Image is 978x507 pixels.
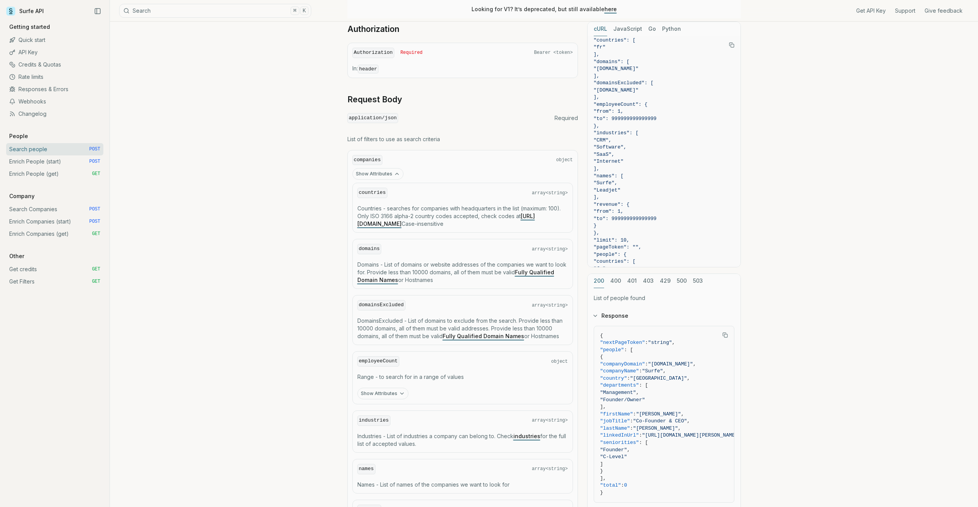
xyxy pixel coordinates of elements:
span: { [600,354,603,360]
span: } [600,468,603,474]
a: Support [895,7,915,15]
span: ], [594,94,600,100]
span: array<string> [532,302,568,309]
span: "[PERSON_NAME]" [633,425,678,431]
span: "CRM", [594,137,612,143]
span: , [681,411,684,417]
a: Search Companies POST [6,203,103,215]
button: 429 [660,274,671,288]
button: JavaScript [613,22,642,36]
span: { [600,333,603,339]
button: Show Attributes [357,388,408,399]
button: Collapse Sidebar [92,5,103,17]
button: 400 [610,274,621,288]
a: Fully Qualified Domain Names [443,333,524,339]
span: array<string> [532,466,568,472]
span: "total" [600,482,621,488]
span: "[PERSON_NAME]" [636,411,681,417]
span: "Internet" [594,158,624,164]
p: Names - List of names of the companies we want to look for [357,481,568,489]
span: : [630,425,633,431]
p: Countries - searches for companies with headquarters in the list (maximum: 100). Only ISO 3166 al... [357,205,568,228]
span: ], [600,475,606,481]
span: }, [594,230,600,236]
span: } [600,490,603,495]
a: Request Body [347,94,402,105]
button: 200 [594,274,604,288]
span: "names": [ [594,173,624,179]
span: "firstName" [600,411,633,417]
span: Required [400,50,423,56]
a: here [604,6,617,12]
a: Give feedback [925,7,963,15]
span: "industries": [ [594,130,639,136]
p: Range - to search for in a range of values [357,373,568,381]
p: Looking for V1? It’s deprecated, but still available [472,5,617,13]
span: "[GEOGRAPHIC_DATA]" [630,375,687,381]
span: "from": 1, [594,108,624,114]
span: : [627,375,630,381]
span: "to": 999999999999999 [594,216,657,222]
span: "Founder/Owner" [600,397,645,403]
span: array<string> [532,417,568,424]
span: : [ [639,440,648,445]
span: "jobTitle" [600,418,630,424]
button: 401 [627,274,637,288]
span: POST [89,158,100,165]
span: GET [92,231,100,237]
span: "[DOMAIN_NAME]" [594,66,639,72]
span: "employeeCount": { [594,102,648,107]
p: Getting started [6,23,53,31]
p: Industries - List of industries a company can belong to. Check for the full list of accepted values. [357,432,568,448]
span: "revenue": { [594,202,630,207]
span: object [551,359,568,365]
span: "lastName" [600,425,630,431]
span: "people" [600,347,624,353]
code: companies [352,155,382,165]
span: : [630,418,633,424]
p: Domains - List of domains or website addresses of the companies we want to look for. Provide less... [357,261,568,284]
span: GET [92,279,100,285]
code: application/json [347,113,399,123]
span: : [633,411,636,417]
code: Authorization [352,48,394,58]
kbd: K [300,7,309,15]
span: "Leadjet" [594,187,621,193]
span: "[URL][DOMAIN_NAME][PERSON_NAME]" [642,432,741,438]
button: Search⌘K [119,4,311,18]
a: Get API Key [856,7,886,15]
span: "pageToken": "", [594,244,642,250]
button: Show Attributes [352,168,403,180]
button: 500 [677,274,687,288]
span: 0 [624,482,627,488]
span: "departments" [600,382,639,388]
span: "Co-Founder & CEO" [633,418,687,424]
span: : [645,361,648,367]
span: "Surfe", [594,180,618,186]
a: Get credits GET [6,263,103,275]
span: Required [555,114,578,122]
span: POST [89,146,100,152]
a: Credits & Quotas [6,58,103,71]
span: "[DOMAIN_NAME]" [594,87,639,93]
span: "nextPageToken" [600,340,645,345]
button: 503 [693,274,703,288]
button: Python [662,22,681,36]
a: Surfe API [6,5,44,17]
span: , [663,368,666,374]
p: Other [6,252,27,260]
code: domainsExcluded [357,300,405,310]
span: GET [92,266,100,272]
a: Changelog [6,108,103,120]
span: Bearer <token> [534,50,573,56]
span: GET [92,171,100,177]
code: header [358,65,379,73]
kbd: ⌘ [291,7,299,15]
span: "companyDomain" [600,361,645,367]
button: Copy Text [726,39,737,51]
code: domains [357,244,382,254]
p: List of filters to use as search criteria [347,135,578,143]
span: "C-Level" [600,454,627,460]
p: People [6,132,31,140]
code: countries [357,188,387,198]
